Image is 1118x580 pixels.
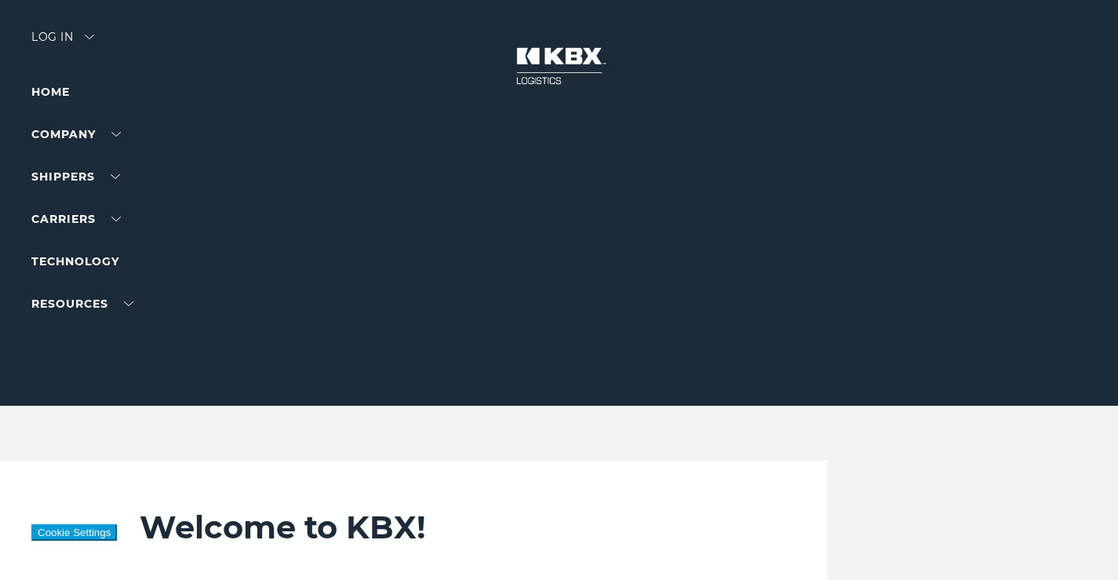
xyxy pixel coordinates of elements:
a: Technology [31,254,119,268]
a: Company [31,127,121,141]
a: RESOURCES [31,297,133,311]
a: SHIPPERS [31,170,120,184]
a: Carriers [31,212,121,226]
div: Log in [31,31,94,54]
img: kbx logo [501,31,618,100]
h2: Welcome to KBX! [140,508,744,547]
img: arrow [85,35,94,39]
button: Cookie Settings [31,524,117,541]
a: Home [31,85,70,99]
